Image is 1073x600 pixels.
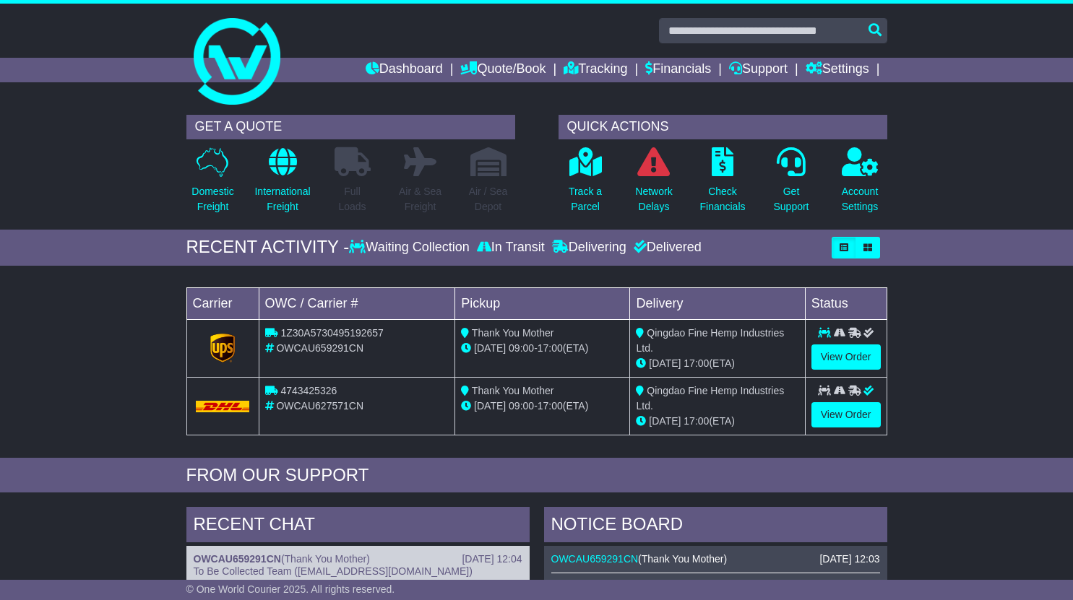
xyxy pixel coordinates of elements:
[349,240,473,256] div: Waiting Collection
[729,58,788,82] a: Support
[684,415,709,427] span: 17:00
[399,184,441,214] p: Air & Sea Freight
[636,385,784,412] span: Qingdao Fine Hemp Industries Ltd.
[474,342,506,354] span: [DATE]
[811,344,881,370] a: View Order
[699,184,745,214] p: Check Financials
[462,553,522,565] div: [DATE] 12:04
[636,356,798,371] div: (ETA)
[194,553,522,565] div: ( )
[460,58,546,82] a: Quote/Book
[285,553,367,565] span: Thank You Mother
[636,327,784,354] span: Qingdao Fine Hemp Industries Ltd.
[186,507,530,546] div: RECENT CHAT
[645,58,711,82] a: Financials
[194,565,473,577] span: To Be Collected Team ([EMAIL_ADDRESS][DOMAIN_NAME])
[186,287,259,319] td: Carrier
[630,240,702,256] div: Delivered
[473,240,548,256] div: In Transit
[280,327,383,339] span: 1Z30A5730495192657
[469,184,508,214] p: Air / Sea Depot
[538,342,563,354] span: 17:00
[636,414,798,429] div: (ETA)
[186,115,515,139] div: GET A QUOTE
[551,553,639,565] a: OWCAU659291CN
[186,583,395,595] span: © One World Courier 2025. All rights reserved.
[254,147,311,222] a: InternationalFreight
[455,287,630,319] td: Pickup
[280,385,337,396] span: 4743425326
[186,465,887,486] div: FROM OUR SUPPORT
[194,553,281,565] a: OWCAU659291CN
[630,287,805,319] td: Delivery
[642,553,724,565] span: Thank You Mother
[509,342,534,354] span: 09:00
[276,400,363,412] span: OWCAU627571CN
[259,287,455,319] td: OWC / Carrier #
[649,415,681,427] span: [DATE]
[819,553,879,565] div: [DATE] 12:03
[569,184,602,214] p: Track a Parcel
[842,184,879,214] p: Account Settings
[186,237,350,258] div: RECENT ACTIVITY -
[684,357,709,369] span: 17:00
[538,400,563,412] span: 17:00
[805,287,887,319] td: Status
[548,240,630,256] div: Delivering
[461,341,624,356] div: - (ETA)
[811,402,881,427] a: View Order
[210,334,235,362] img: GetCarrierServiceLogo
[474,400,506,412] span: [DATE]
[806,58,869,82] a: Settings
[191,147,234,222] a: DomesticFreight
[649,357,681,369] span: [DATE]
[366,58,443,82] a: Dashboard
[254,184,310,214] p: International Freight
[841,147,879,222] a: AccountSettings
[276,342,363,354] span: OWCAU659291CN
[472,327,554,339] span: Thank You Mother
[564,58,627,82] a: Tracking
[699,147,746,222] a: CheckFinancials
[559,115,887,139] div: QUICK ACTIONS
[509,400,534,412] span: 09:00
[191,184,233,214] p: Domestic Freight
[773,184,809,214] p: Get Support
[335,184,371,214] p: Full Loads
[551,553,880,565] div: ( )
[472,385,554,396] span: Thank You Mother
[635,184,672,214] p: Network Delays
[772,147,809,222] a: GetSupport
[568,147,603,222] a: Track aParcel
[196,401,250,412] img: DHL.png
[461,399,624,414] div: - (ETA)
[544,507,887,546] div: NOTICE BOARD
[634,147,673,222] a: NetworkDelays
